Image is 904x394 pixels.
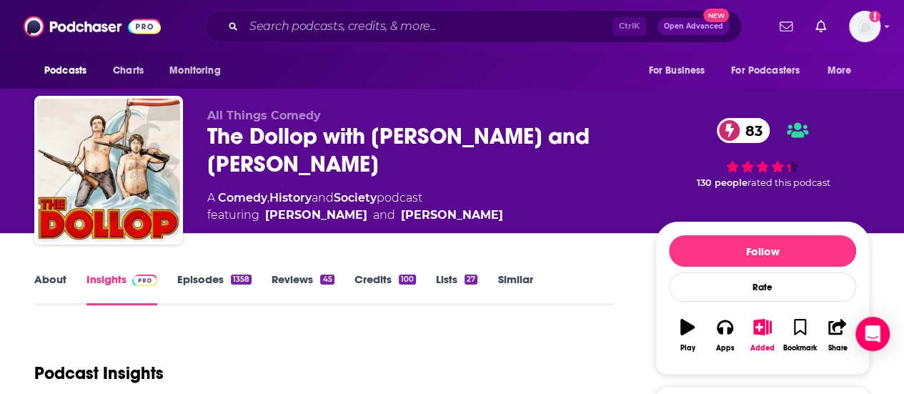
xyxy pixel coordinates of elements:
[207,207,503,224] span: featuring
[207,189,503,224] div: A podcast
[24,13,161,40] img: Podchaser - Follow, Share and Rate Podcasts
[218,191,267,205] a: Comedy
[465,275,477,285] div: 27
[177,272,252,305] a: Episodes1358
[657,18,730,35] button: Open AdvancedNew
[818,57,870,84] button: open menu
[86,272,157,305] a: InsightsPodchaser Pro
[44,61,86,81] span: Podcasts
[706,310,743,361] button: Apps
[744,310,781,361] button: Added
[680,344,695,353] div: Play
[717,118,770,143] a: 83
[648,61,705,81] span: For Business
[267,191,269,205] span: ,
[664,23,723,30] span: Open Advanced
[869,11,880,22] svg: Add a profile image
[244,15,612,38] input: Search podcasts, credits, & more...
[828,344,847,353] div: Share
[34,272,66,305] a: About
[722,57,820,84] button: open menu
[849,11,880,42] button: Show profile menu
[783,344,817,353] div: Bookmark
[113,61,144,81] span: Charts
[497,272,532,305] a: Similar
[320,275,334,285] div: 45
[781,310,818,361] button: Bookmark
[104,57,152,84] a: Charts
[855,317,890,351] div: Open Intercom Messenger
[373,207,395,224] span: and
[669,235,856,267] button: Follow
[669,272,856,302] div: Rate
[731,118,770,143] span: 83
[334,191,377,205] a: Society
[703,9,729,22] span: New
[207,109,321,122] span: All Things Comedy
[849,11,880,42] span: Logged in as AtriaBooks
[774,14,798,39] a: Show notifications dropdown
[697,177,747,188] span: 130 people
[159,57,239,84] button: open menu
[731,61,800,81] span: For Podcasters
[716,344,735,353] div: Apps
[436,272,477,305] a: Lists27
[354,272,416,305] a: Credits100
[34,57,105,84] button: open menu
[819,310,856,361] button: Share
[655,109,870,198] div: 83 130 peoplerated this podcast
[231,275,252,285] div: 1358
[272,272,334,305] a: Reviews45
[269,191,312,205] a: History
[828,61,852,81] span: More
[810,14,832,39] a: Show notifications dropdown
[132,275,157,286] img: Podchaser Pro
[265,207,367,224] a: Dave Anthony
[612,17,646,36] span: Ctrl K
[849,11,880,42] img: User Profile
[638,57,722,84] button: open menu
[399,275,416,285] div: 100
[750,344,775,353] div: Added
[401,207,503,224] a: Gareth Reynolds
[747,177,830,188] span: rated this podcast
[204,10,742,43] div: Search podcasts, credits, & more...
[169,61,220,81] span: Monitoring
[312,191,334,205] span: and
[37,99,180,242] img: The Dollop with Dave Anthony and Gareth Reynolds
[34,363,164,384] h1: Podcast Insights
[669,310,706,361] button: Play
